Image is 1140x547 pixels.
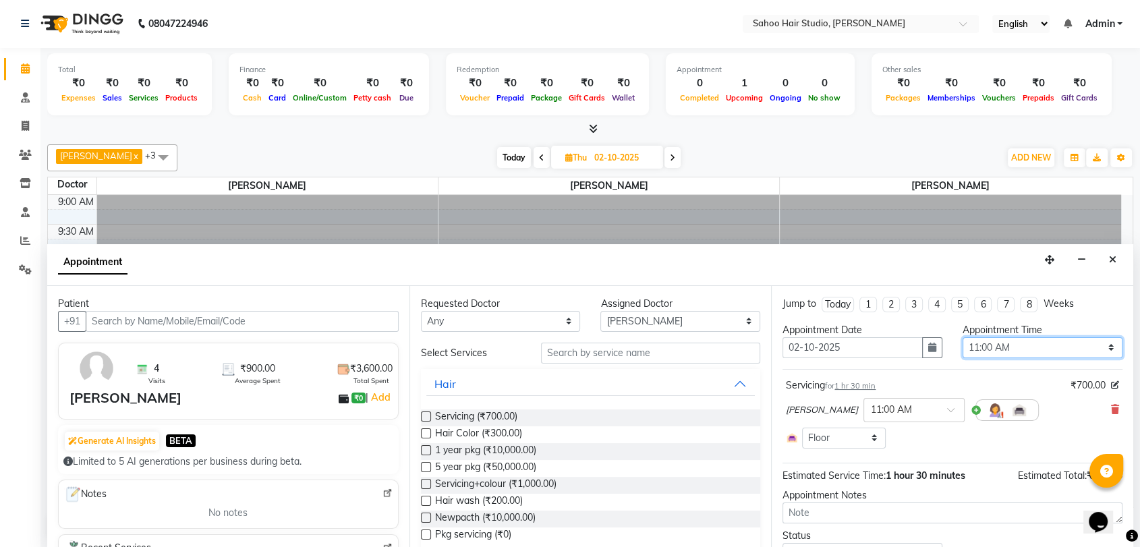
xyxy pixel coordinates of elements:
div: ₹0 [162,76,201,91]
li: 2 [882,297,900,312]
span: Cash [239,93,265,103]
button: Hair [426,372,756,396]
div: Servicing [786,378,876,393]
span: Services [125,93,162,103]
span: No notes [208,506,248,520]
div: Select Services [411,346,531,360]
span: 1 hr 30 min [834,381,876,391]
span: Visits [148,376,165,386]
span: Completed [677,93,722,103]
small: for [825,381,876,391]
span: Package [528,93,565,103]
span: Thu [562,152,590,163]
a: x [132,150,138,161]
span: [PERSON_NAME] [60,150,132,161]
div: ₹0 [265,76,289,91]
span: ADD NEW [1011,152,1051,163]
div: ₹0 [528,76,565,91]
div: Redemption [457,64,638,76]
div: 0 [677,76,722,91]
iframe: chat widget [1083,493,1127,534]
input: yyyy-mm-dd [782,337,923,358]
span: Gift Cards [1058,93,1101,103]
span: Servicing (₹700.00) [435,409,517,426]
span: +3 [145,150,166,161]
span: ₹700.00 [1087,469,1122,482]
div: Today [825,297,851,312]
span: Total Spent [353,376,389,386]
span: Appointment [58,250,127,275]
img: logo [34,5,127,42]
button: Close [1103,250,1122,270]
div: ₹0 [125,76,162,91]
span: BETA [166,434,196,447]
div: Appointment [677,64,844,76]
img: avatar [77,349,116,388]
span: [PERSON_NAME] [786,403,858,417]
img: Interior.png [1011,402,1027,418]
span: Servicing+colour (₹1,000.00) [435,477,557,494]
div: ₹0 [239,76,265,91]
span: | [366,389,392,405]
span: Average Spent [235,376,281,386]
span: Vouchers [979,93,1019,103]
span: Wallet [608,93,638,103]
span: Due [396,93,417,103]
span: No show [805,93,844,103]
div: 9:00 AM [55,195,96,209]
input: Search by service name [541,343,761,364]
div: ₹0 [924,76,979,91]
div: Patient [58,297,399,311]
div: Status [782,529,942,543]
li: 5 [951,297,969,312]
div: ₹0 [99,76,125,91]
span: ₹3,600.00 [350,362,393,376]
div: Limited to 5 AI generations per business during beta. [63,455,393,469]
div: ₹0 [1019,76,1058,91]
div: ₹0 [457,76,493,91]
span: 4 [154,362,159,376]
li: 8 [1020,297,1037,312]
div: 0 [766,76,805,91]
span: Today [497,147,531,168]
span: Hair Color (₹300.00) [435,426,522,443]
li: 1 [859,297,877,312]
div: Doctor [48,177,96,192]
li: 4 [928,297,946,312]
div: 0 [805,76,844,91]
span: Upcoming [722,93,766,103]
div: ₹0 [58,76,99,91]
img: Hairdresser.png [987,402,1003,418]
button: Generate AI Insights [65,432,159,451]
a: Add [368,389,392,405]
span: Card [265,93,289,103]
span: Pkg servicing (₹0) [435,527,511,544]
span: Hair wash (₹200.00) [435,494,523,511]
div: Finance [239,64,418,76]
span: Expenses [58,93,99,103]
div: Appointment Time [963,323,1122,337]
span: Packages [882,93,924,103]
span: Admin [1085,17,1114,31]
span: [PERSON_NAME] [438,177,779,194]
span: [PERSON_NAME] [780,177,1121,194]
div: Hair [434,376,456,392]
div: ₹0 [882,76,924,91]
div: 9:30 AM [55,225,96,239]
div: ₹0 [979,76,1019,91]
span: Estimated Total: [1018,469,1087,482]
div: 1 [722,76,766,91]
b: 08047224946 [148,5,208,42]
img: Interior.png [786,432,798,444]
li: 6 [974,297,992,312]
div: Appointment Date [782,323,942,337]
span: Notes [64,486,107,503]
div: Total [58,64,201,76]
span: ₹900.00 [240,362,275,376]
span: Sales [99,93,125,103]
span: Online/Custom [289,93,350,103]
span: Prepaid [493,93,528,103]
button: +91 [58,311,86,332]
div: Appointment Notes [782,488,1122,502]
div: Jump to [782,297,816,311]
